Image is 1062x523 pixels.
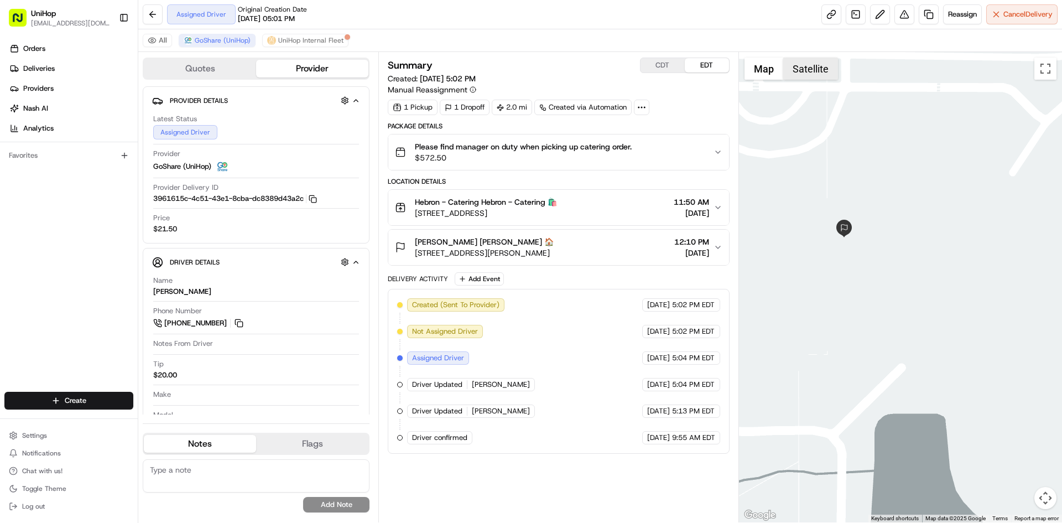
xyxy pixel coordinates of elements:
[420,74,476,84] span: [DATE] 5:02 PM
[93,162,102,170] div: 💻
[388,230,728,265] button: [PERSON_NAME] [PERSON_NAME] 🏠[STREET_ADDRESS][PERSON_NAME]12:10 PM[DATE]
[153,390,171,400] span: Make
[412,327,478,336] span: Not Assigned Driver
[153,276,173,286] span: Name
[22,484,66,493] span: Toggle Theme
[871,515,919,522] button: Keyboard shortcuts
[986,4,1058,24] button: CancelDelivery
[388,177,729,186] div: Location Details
[4,463,133,479] button: Chat with us!
[153,213,170,223] span: Price
[65,396,86,406] span: Create
[412,406,462,416] span: Driver Updated
[647,300,670,310] span: [DATE]
[38,106,181,117] div: Start new chat
[144,60,256,77] button: Quotes
[278,36,343,45] span: UniHop Internal Fleet
[647,433,670,443] span: [DATE]
[153,339,213,349] span: Notes From Driver
[388,84,467,95] span: Manual Reassignment
[492,100,532,115] div: 2.0 mi
[22,160,85,172] span: Knowledge Base
[745,58,783,80] button: Show street map
[110,188,134,196] span: Pylon
[38,117,140,126] div: We're available if you need us!
[153,317,245,329] a: [PHONE_NUMBER]
[415,141,632,152] span: Please find manager on duty when picking up catering order.
[164,318,227,328] span: [PHONE_NUMBER]
[455,272,504,286] button: Add Event
[31,19,110,28] button: [EMAIL_ADDRESS][DOMAIN_NAME]
[412,433,467,443] span: Driver confirmed
[78,187,134,196] a: Powered byPylon
[4,120,138,137] a: Analytics
[672,327,715,336] span: 5:02 PM EDT
[153,287,211,297] div: [PERSON_NAME]
[388,100,438,115] div: 1 Pickup
[4,446,133,461] button: Notifications
[105,160,178,172] span: API Documentation
[415,208,557,219] span: [STREET_ADDRESS]
[412,300,499,310] span: Created (Sent To Provider)
[179,34,256,47] button: GoShare (UniHop)
[4,100,138,117] a: Nash AI
[4,4,114,31] button: UniHop[EMAIL_ADDRESS][DOMAIN_NAME]
[672,353,715,363] span: 5:04 PM EDT
[22,467,63,475] span: Chat with us!
[152,91,360,110] button: Provider Details
[4,80,138,97] a: Providers
[388,60,433,70] h3: Summary
[31,8,56,19] button: UniHop
[672,406,715,416] span: 5:13 PM EDT
[4,147,133,164] div: Favorites
[943,4,982,24] button: Reassign
[262,34,348,47] button: UniHop Internal Fleet
[11,162,20,170] div: 📗
[22,449,61,458] span: Notifications
[672,300,715,310] span: 5:02 PM EDT
[388,84,476,95] button: Manual Reassignment
[23,64,55,74] span: Deliveries
[674,236,709,247] span: 12:10 PM
[415,247,554,258] span: [STREET_ADDRESS][PERSON_NAME]
[388,275,448,283] div: Delivery Activity
[440,100,490,115] div: 1 Dropoff
[674,208,709,219] span: [DATE]
[143,34,172,47] button: All
[170,258,220,267] span: Driver Details
[4,499,133,514] button: Log out
[144,435,256,453] button: Notes
[11,106,31,126] img: 1736555255976-a54dd68f-1ca7-489b-9aae-adbdc363a1c4
[472,380,530,390] span: [PERSON_NAME]
[153,114,197,124] span: Latest Status
[23,84,54,94] span: Providers
[153,410,173,420] span: Model
[153,306,202,316] span: Phone Number
[534,100,632,115] a: Created via Automation
[22,431,47,440] span: Settings
[1034,487,1056,509] button: Map camera controls
[4,40,138,58] a: Orders
[153,162,211,172] span: GoShare (UniHop)
[153,370,177,380] div: $20.00
[153,194,317,204] button: 3961615c-4c51-43e1-8cba-dc8389d43a2c
[170,96,228,105] span: Provider Details
[4,60,138,77] a: Deliveries
[4,481,133,496] button: Toggle Theme
[4,428,133,443] button: Settings
[388,73,476,84] span: Created:
[267,36,276,45] img: unihop_logo.png
[672,380,715,390] span: 5:04 PM EDT
[23,44,45,54] span: Orders
[7,156,89,176] a: 📗Knowledge Base
[11,44,201,62] p: Welcome 👋
[22,502,45,511] span: Log out
[188,109,201,122] button: Start new chat
[783,58,838,80] button: Show satellite imagery
[23,103,48,113] span: Nash AI
[674,196,709,208] span: 11:50 AM
[647,406,670,416] span: [DATE]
